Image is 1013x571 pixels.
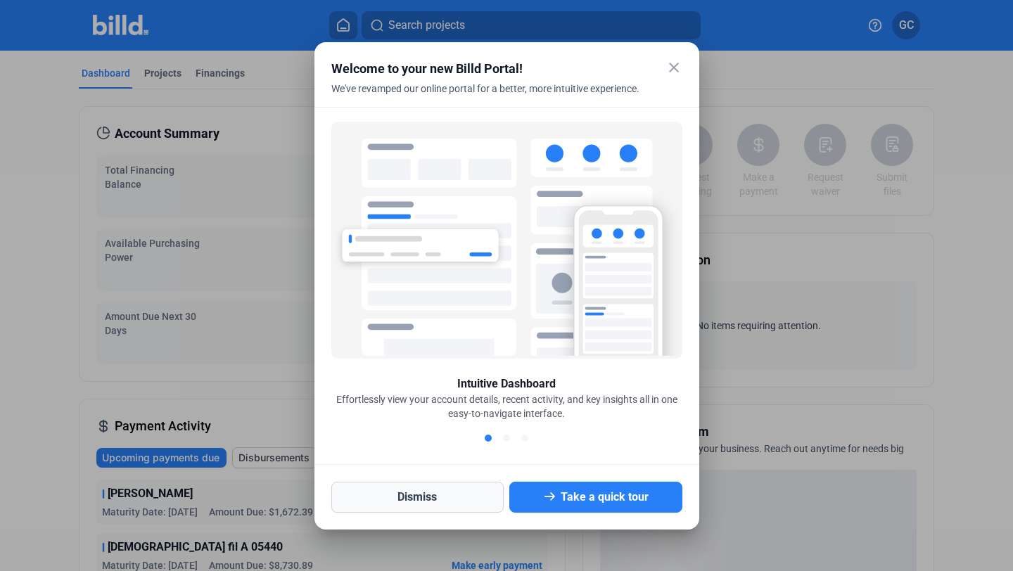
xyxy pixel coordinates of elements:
[331,392,682,421] div: Effortlessly view your account details, recent activity, and key insights all in one easy-to-navi...
[665,59,682,76] mat-icon: close
[457,376,556,392] div: Intuitive Dashboard
[331,59,647,79] div: Welcome to your new Billd Portal!
[331,482,504,513] button: Dismiss
[331,82,647,113] div: We've revamped our online portal for a better, more intuitive experience.
[509,482,682,513] button: Take a quick tour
